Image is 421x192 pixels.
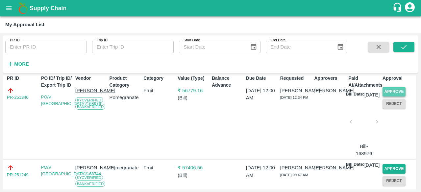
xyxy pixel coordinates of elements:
[178,172,209,179] p: ( Bill )
[143,87,175,94] p: Fruit
[280,75,312,82] p: Requested
[184,38,200,43] label: Start Date
[246,164,278,179] p: [DATE] 12:00 AM
[7,172,29,178] a: PR-251249
[5,58,31,70] button: More
[266,41,332,53] input: End Date
[383,87,406,96] button: Approve
[5,20,44,29] div: My Approval List
[246,87,278,102] p: [DATE] 12:00 AM
[280,87,312,94] p: [PERSON_NAME]
[314,87,346,94] p: [PERSON_NAME]
[30,4,392,13] a: Supply Chain
[178,75,209,82] p: Value (Type)
[1,1,16,16] button: open drawer
[14,61,29,67] strong: More
[364,161,380,169] p: [DATE]
[178,87,209,94] p: ₹ 56779.16
[41,165,101,176] a: PO/V [GEOGRAPHIC_DATA]/168744
[392,2,404,14] div: customer-support
[143,75,175,82] p: Category
[334,41,347,53] button: Choose date
[75,175,103,181] span: KYC Verified
[75,104,106,110] span: Bank Verified
[75,75,107,82] p: Vendor
[364,91,380,98] p: [DATE]
[109,94,141,101] p: Pomegranate
[314,75,346,82] p: Approvers
[404,1,416,15] div: account of current user
[10,38,20,43] label: PR ID
[30,5,66,11] b: Supply Chain
[41,75,73,89] p: PO ID/ Trip ID/ Export Trip ID
[75,87,107,94] p: [PERSON_NAME]
[346,161,364,169] p: Bill Date:
[280,173,308,177] span: [DATE] 09:47 AM
[16,2,30,15] img: logo
[97,38,108,43] label: Trip ID
[178,94,209,101] p: ( Bill )
[383,99,406,109] button: Reject
[179,41,245,53] input: Start Date
[109,164,141,171] p: Pomegranate
[354,143,374,158] p: Bill-168976
[247,41,260,53] button: Choose date
[212,75,243,89] p: Balance Advance
[314,164,346,171] p: [PERSON_NAME]
[7,94,29,101] a: PR-251340
[280,96,309,99] span: [DATE] 12:34 PM
[75,97,103,103] span: KYC Verified
[383,164,406,174] button: Approve
[346,91,364,98] p: Bill Date:
[7,75,38,82] p: PR ID
[109,75,141,89] p: Product Category
[178,164,209,171] p: ₹ 57406.56
[280,164,312,171] p: [PERSON_NAME]
[92,41,174,53] input: Enter Trip ID
[383,75,414,82] p: Approval
[75,164,107,171] p: [PERSON_NAME]
[75,181,106,187] span: Bank Verified
[348,75,380,89] p: Paid At/Attachments
[143,164,175,171] p: Fruit
[246,75,278,82] p: Due Date
[5,41,87,53] input: Enter PR ID
[383,176,406,186] button: Reject
[41,95,101,106] a: PO/V [GEOGRAPHIC_DATA]/168976
[270,38,285,43] label: End Date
